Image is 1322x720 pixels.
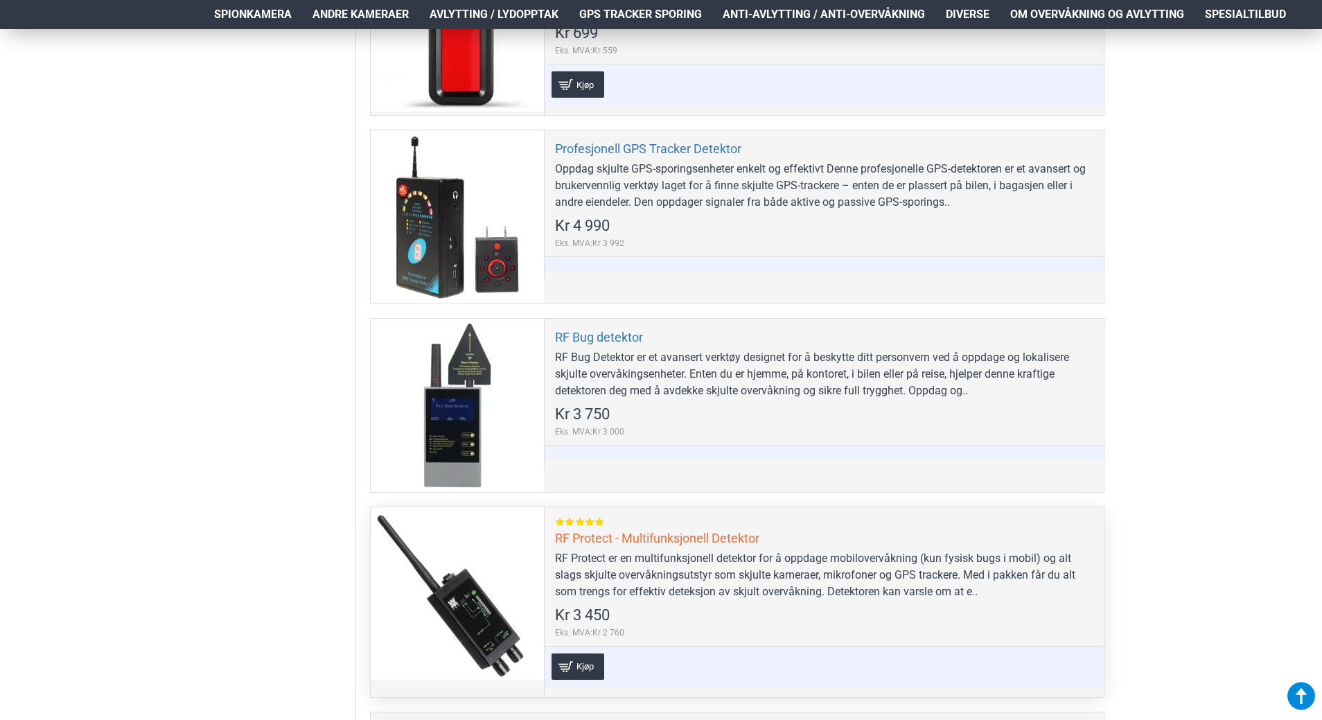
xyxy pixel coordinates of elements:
[555,329,643,345] a: RF Bug detektor
[555,407,610,422] span: Kr 3 750
[371,319,544,492] a: RF Bug detektor RF Bug detektor
[138,80,149,91] img: tab_keywords_by_traffic_grey.svg
[555,44,617,57] span: Eks. MVA:Kr 559
[555,626,624,639] span: Eks. MVA:Kr 2 760
[555,530,759,546] a: RF Protect - Multifunksjonell Detektor
[1205,6,1286,23] span: Spesialtilbud
[153,82,233,91] div: Keywords by Traffic
[22,22,33,33] img: logo_orange.svg
[555,26,598,41] span: Kr 699
[573,662,597,671] span: Kjøp
[555,349,1093,399] div: RF Bug Detektor er et avansert verktøy designet for å beskytte ditt personvern ved å oppdage og l...
[36,36,152,47] div: Domain: [DOMAIN_NAME]
[214,6,292,23] span: Spionkamera
[22,36,33,47] img: website_grey.svg
[1010,6,1184,23] span: Om overvåkning og avlytting
[371,507,544,681] a: RF Protect - Multifunksjonell Detektor RF Protect - Multifunksjonell Detektor
[37,80,49,91] img: tab_domain_overview_orange.svg
[312,6,409,23] span: Andre kameraer
[555,161,1093,211] div: Oppdag skjulte GPS-sporingsenheter enkelt og effektivt Denne profesjonelle GPS-detektoren er et a...
[946,6,989,23] span: Diverse
[555,237,624,249] span: Eks. MVA:Kr 3 992
[723,6,925,23] span: Anti-avlytting / Anti-overvåkning
[555,218,610,234] span: Kr 4 990
[555,425,624,438] span: Eks. MVA:Kr 3 000
[555,141,741,157] a: Profesjonell GPS Tracker Detektor
[555,550,1093,600] div: RF Protect er en multifunksjonell detektor for å oppdage mobilovervåkning (kun fysisk bugs i mobi...
[555,608,610,623] span: Kr 3 450
[573,80,597,89] span: Kjøp
[430,6,558,23] span: Avlytting / Lydopptak
[579,6,702,23] span: GPS Tracker Sporing
[371,130,544,304] a: Profesjonell GPS Tracker Detektor Profesjonell GPS Tracker Detektor
[53,82,124,91] div: Domain Overview
[39,22,68,33] div: v 4.0.25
